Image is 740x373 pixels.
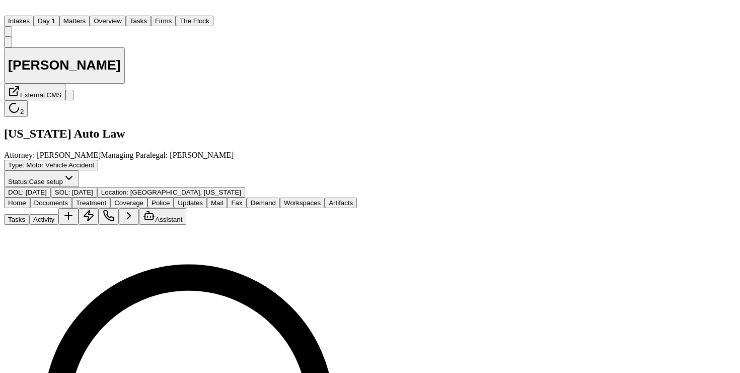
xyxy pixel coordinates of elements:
span: Assistant [155,216,182,223]
button: Activity [29,214,58,225]
button: Assistant [139,208,186,225]
button: Edit Type: Motor Vehicle Accident [4,160,98,170]
button: Tasks [126,16,151,26]
span: Status: [8,178,29,185]
span: Workspaces [284,199,321,207]
span: [GEOGRAPHIC_DATA], [US_STATE] [130,189,241,196]
button: Edit DOL: 2025-09-03 [4,187,51,198]
a: Matters [59,16,90,25]
button: The Flock [176,16,213,26]
button: 2 active tasks [4,100,28,117]
button: Change status from Case setup [4,170,79,187]
span: External CMS [20,91,61,99]
button: Edit SOL: 2028-09-03 [51,187,97,198]
button: Copy Matter ID [4,37,12,47]
span: Type : [8,161,25,169]
button: Firms [151,16,176,26]
button: External CMS [4,84,65,100]
button: Edit Location: Dearborn, Michigan [97,187,245,198]
a: The Flock [176,16,213,25]
span: [DATE] [26,189,47,196]
span: 2 [20,108,24,115]
span: Attorney: [4,151,35,159]
a: Tasks [126,16,151,25]
button: Add Task [58,208,79,225]
span: Location : [101,189,128,196]
h1: [PERSON_NAME] [8,57,121,73]
button: Edit matter name [4,47,125,84]
span: [DATE] [72,189,93,196]
span: SOL : [55,189,70,196]
span: Mail [211,199,223,207]
span: Documents [34,199,68,207]
button: Matters [59,16,90,26]
img: Finch Logo [4,4,16,14]
span: Fax [231,199,242,207]
span: Artifacts [329,199,353,207]
span: [PERSON_NAME] [37,151,101,159]
span: Coverage [114,199,143,207]
a: Home [4,7,16,15]
button: Tasks [4,214,29,225]
span: Police [152,199,170,207]
span: [PERSON_NAME] [170,151,234,159]
a: Day 1 [34,16,59,25]
span: Case setup [29,178,63,185]
a: Overview [90,16,126,25]
button: Create Immediate Task [79,208,99,225]
a: Firms [151,16,176,25]
span: Demand [251,199,276,207]
span: Home [8,199,26,207]
span: DOL : [8,189,24,196]
button: Day 1 [34,16,59,26]
span: Updates [178,199,203,207]
h2: [US_STATE] Auto Law [4,127,426,141]
button: Make a Call [99,208,119,225]
span: Motor Vehicle Accident [26,161,94,169]
span: Managing Paralegal: [101,151,168,159]
a: Intakes [4,16,34,25]
button: Overview [90,16,126,26]
button: Intakes [4,16,34,26]
span: Treatment [76,199,106,207]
